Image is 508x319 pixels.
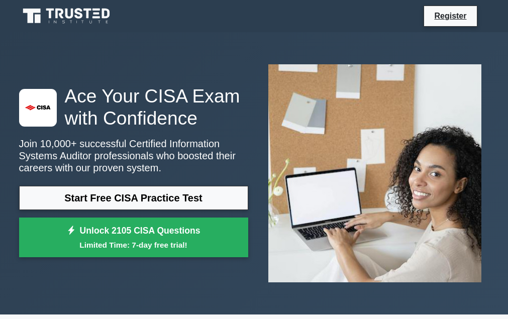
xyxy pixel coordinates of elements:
p: Join 10,000+ successful Certified Information Systems Auditor professionals who boosted their car... [19,138,248,174]
a: Start Free CISA Practice Test [19,186,248,210]
a: Unlock 2105 CISA QuestionsLimited Time: 7-day free trial! [19,218,248,258]
h1: Ace Your CISA Exam with Confidence [19,85,248,130]
a: Register [428,10,472,22]
small: Limited Time: 7-day free trial! [32,239,236,251]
